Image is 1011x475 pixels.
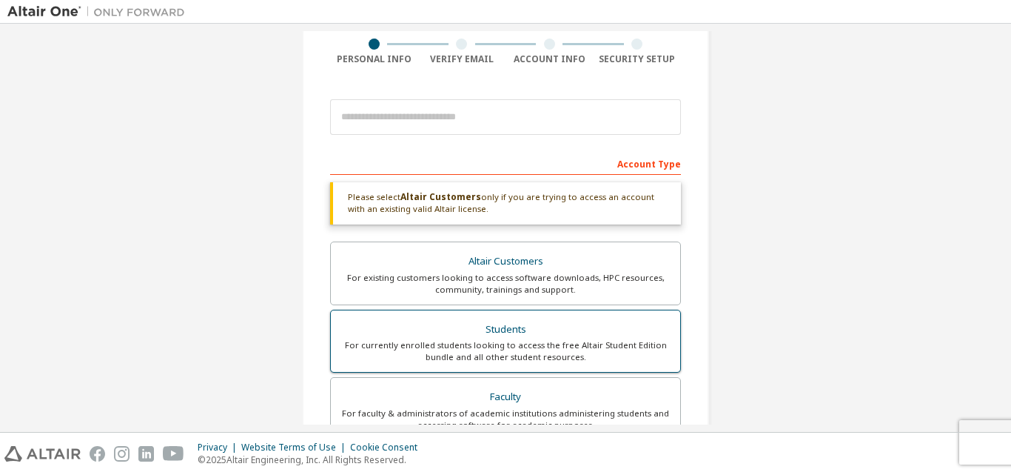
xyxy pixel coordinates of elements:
div: Students [340,319,671,340]
img: youtube.svg [163,446,184,462]
div: Personal Info [330,53,418,65]
div: Altair Customers [340,251,671,272]
b: Altair Customers [400,190,481,203]
img: linkedin.svg [138,446,154,462]
div: Cookie Consent [350,442,426,454]
div: Security Setup [594,53,682,65]
img: altair_logo.svg [4,446,81,462]
div: For faculty & administrators of academic institutions administering students and accessing softwa... [340,408,671,431]
div: Account Info [505,53,594,65]
div: For existing customers looking to access software downloads, HPC resources, community, trainings ... [340,272,671,296]
div: Website Terms of Use [241,442,350,454]
div: Account Type [330,151,681,175]
div: Please select only if you are trying to access an account with an existing valid Altair license. [330,182,681,225]
div: Verify Email [418,53,506,65]
div: Privacy [198,442,241,454]
p: © 2025 Altair Engineering, Inc. All Rights Reserved. [198,454,426,466]
img: facebook.svg [90,446,105,462]
img: instagram.svg [114,446,130,462]
div: For currently enrolled students looking to access the free Altair Student Edition bundle and all ... [340,339,671,363]
div: Faculty [340,387,671,408]
img: Altair One [7,4,192,19]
